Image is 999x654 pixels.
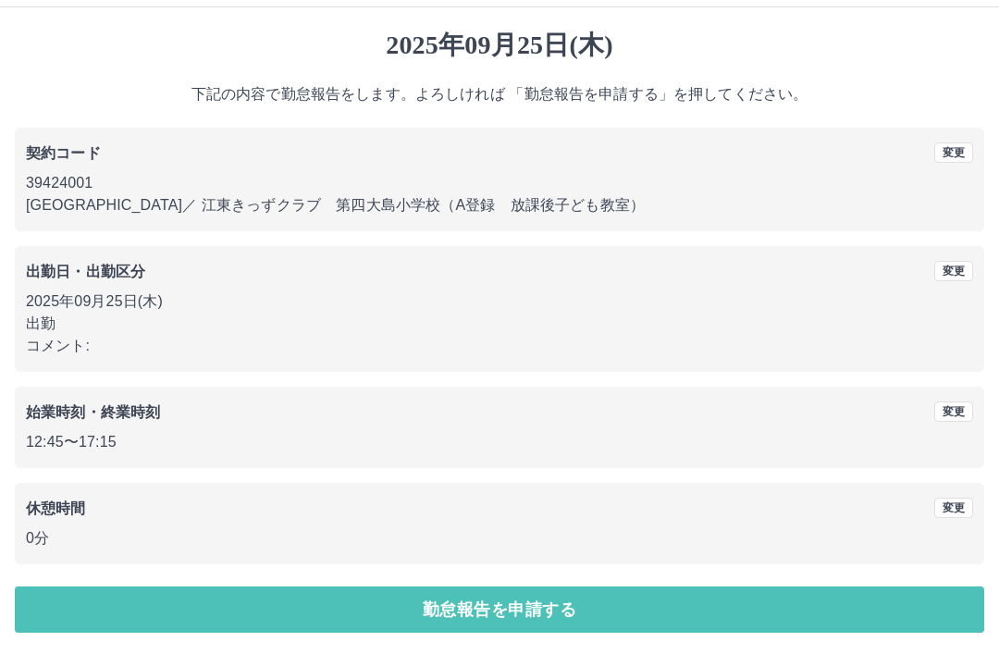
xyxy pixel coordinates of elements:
[26,194,973,216] p: [GEOGRAPHIC_DATA] ／ 江東きっずクラブ 第四大島小学校（A登録 放課後子ども教室）
[26,335,973,357] p: コメント:
[15,83,984,105] p: 下記の内容で勤怠報告をします。よろしければ 「勤怠報告を申請する」を押してください。
[26,172,973,194] p: 39424001
[26,264,145,279] b: 出勤日・出勤区分
[26,431,973,453] p: 12:45 〜 17:15
[15,586,984,633] button: 勤怠報告を申請する
[26,527,973,549] p: 0分
[934,401,973,422] button: 変更
[26,290,973,313] p: 2025年09月25日(木)
[934,261,973,281] button: 変更
[15,30,984,61] h1: 2025年09月25日(木)
[26,313,973,335] p: 出勤
[26,404,160,420] b: 始業時刻・終業時刻
[26,145,101,161] b: 契約コード
[934,142,973,163] button: 変更
[934,498,973,518] button: 変更
[26,500,86,516] b: 休憩時間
